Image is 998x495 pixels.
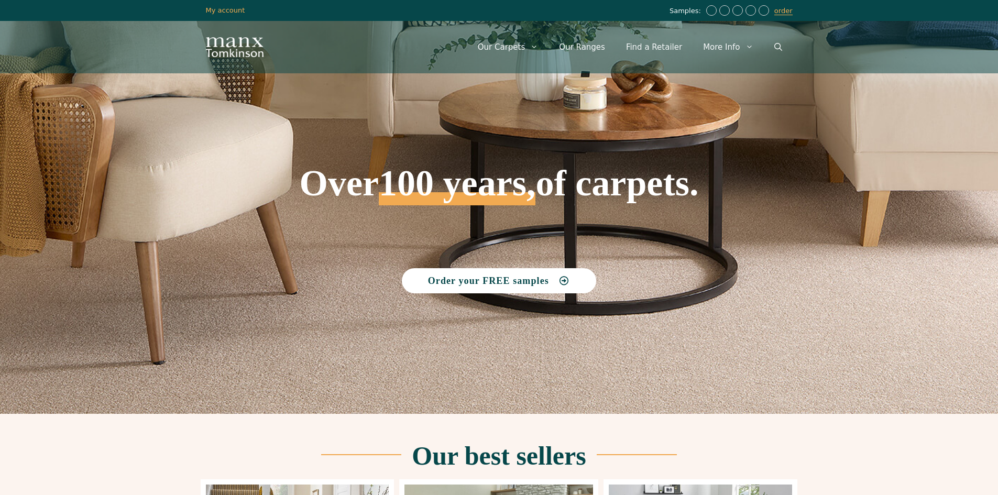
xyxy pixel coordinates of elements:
h2: Our best sellers [412,443,586,469]
a: order [774,7,793,15]
img: Manx Tomkinson [206,37,264,57]
a: Open Search Bar [764,31,793,63]
a: Our Ranges [549,31,616,63]
nav: Primary [467,31,793,63]
h1: Over of carpets. [206,89,793,205]
span: 100 years, [379,174,535,205]
span: Order your FREE samples [428,276,549,285]
a: More Info [693,31,763,63]
a: Find a Retailer [616,31,693,63]
a: My account [206,6,245,14]
span: Samples: [670,7,704,16]
a: Order your FREE samples [402,268,597,293]
a: Our Carpets [467,31,549,63]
